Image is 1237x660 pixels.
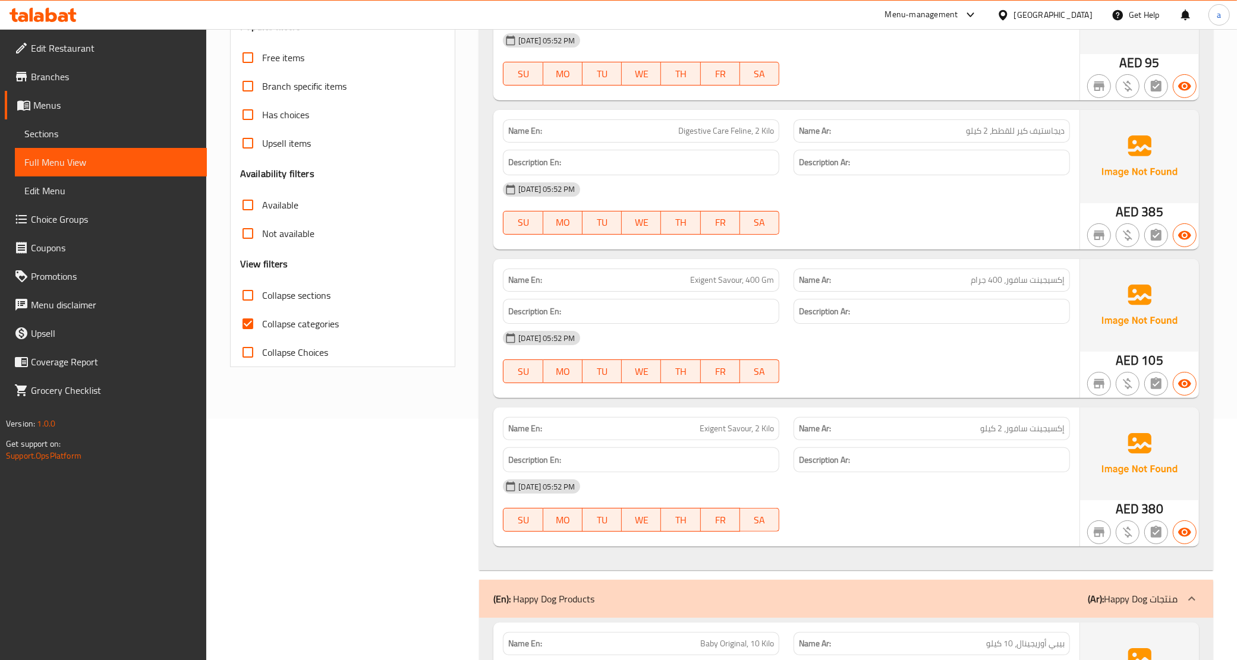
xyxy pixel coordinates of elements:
[971,274,1065,286] span: إكسيجينت سافور، 400 جرام
[1080,408,1199,500] img: Ae5nvW7+0k+MAAAAAElFTkSuQmCC
[980,422,1065,435] span: إكسيجينت سافور، 2 كيلو
[587,363,617,380] span: TU
[262,79,347,93] span: Branch specific items
[37,416,55,431] span: 1.0.0
[31,383,197,397] span: Grocery Checklist
[1173,372,1197,396] button: Available
[508,304,561,319] strong: Description En:
[262,317,339,331] span: Collapse categories
[885,8,958,22] div: Menu-management
[503,211,543,235] button: SU
[262,50,304,65] span: Free items
[5,348,207,376] a: Coverage Report
[701,62,740,86] button: FR
[5,262,207,290] a: Promotions
[666,65,695,83] span: TH
[240,20,446,33] h3: Popular filters
[508,65,538,83] span: SU
[24,127,197,141] span: Sections
[799,637,831,650] strong: Name Ar:
[1141,349,1163,372] span: 105
[508,214,538,231] span: SU
[262,226,314,241] span: Not available
[627,363,656,380] span: WE
[799,125,831,137] strong: Name Ar:
[1141,200,1163,223] span: 385
[661,508,700,532] button: TH
[1144,223,1168,247] button: Not has choices
[262,345,328,359] span: Collapse Choices
[706,511,735,529] span: FR
[587,511,617,529] span: TU
[5,233,207,262] a: Coupons
[622,62,661,86] button: WE
[1080,110,1199,203] img: Ae5nvW7+0k+MAAAAAElFTkSuQmCC
[745,511,775,529] span: SA
[31,269,197,283] span: Promotions
[514,333,580,344] span: [DATE] 05:52 PM
[31,212,197,226] span: Choice Groups
[548,214,578,231] span: MO
[627,214,656,231] span: WE
[661,359,700,383] button: TH
[493,592,594,606] p: Happy Dog Products
[740,359,779,383] button: SA
[508,274,542,286] strong: Name En:
[503,62,543,86] button: SU
[666,214,695,231] span: TH
[1088,592,1178,606] p: Happy Dog منتجات
[622,211,661,235] button: WE
[700,637,774,650] span: Baby Original, 10 Kilo
[1116,74,1140,98] button: Purchased item
[262,136,311,150] span: Upsell items
[700,422,774,435] span: Exigent Savour, 2 Kilo
[661,62,700,86] button: TH
[15,119,207,148] a: Sections
[24,184,197,198] span: Edit Menu
[543,359,583,383] button: MO
[583,508,622,532] button: TU
[1144,74,1168,98] button: Not has choices
[706,65,735,83] span: FR
[1087,520,1111,544] button: Not branch specific item
[1116,223,1140,247] button: Purchased item
[5,91,207,119] a: Menus
[262,288,331,302] span: Collapse sections
[262,198,298,212] span: Available
[1173,223,1197,247] button: Available
[1144,520,1168,544] button: Not has choices
[6,448,81,463] a: Support.OpsPlatform
[587,214,617,231] span: TU
[31,355,197,369] span: Coverage Report
[740,62,779,86] button: SA
[5,205,207,233] a: Choice Groups
[493,590,511,608] b: (En):
[240,167,314,181] h3: Availability filters
[31,41,197,55] span: Edit Restaurant
[548,511,578,529] span: MO
[622,359,661,383] button: WE
[479,580,1213,618] div: (En): Happy Dog Products(Ar):Happy Dog منتجات
[745,214,775,231] span: SA
[543,62,583,86] button: MO
[1119,51,1142,74] span: AED
[508,511,538,529] span: SU
[1014,8,1093,21] div: [GEOGRAPHIC_DATA]
[508,125,542,137] strong: Name En:
[627,511,656,529] span: WE
[31,70,197,84] span: Branches
[666,511,695,529] span: TH
[661,211,700,235] button: TH
[514,35,580,46] span: [DATE] 05:52 PM
[1116,200,1139,223] span: AED
[799,274,831,286] strong: Name Ar:
[1141,497,1163,520] span: 380
[986,637,1065,650] span: بيبي أوريجينال، 10 كيلو
[5,62,207,91] a: Branches
[548,65,578,83] span: MO
[24,155,197,169] span: Full Menu View
[5,319,207,348] a: Upsell
[503,508,543,532] button: SU
[1116,372,1140,396] button: Purchased item
[15,176,207,205] a: Edit Menu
